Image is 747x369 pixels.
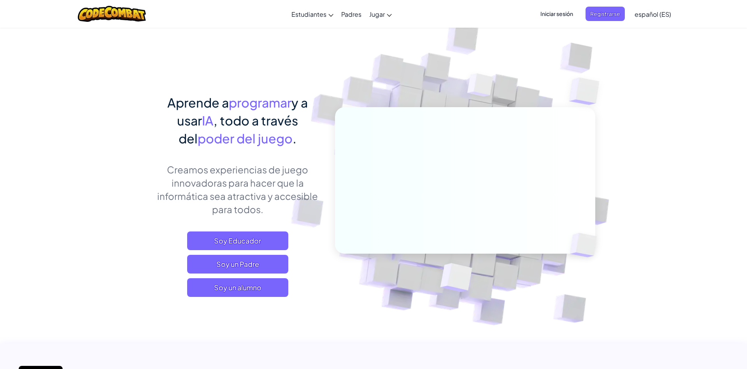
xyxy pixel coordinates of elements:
[635,10,671,18] span: español (ES)
[369,10,385,18] span: Jugar
[152,163,323,216] p: Creamos experiencias de juego innovadoras para hacer que la informática sea atractiva y accesible...
[586,7,625,21] button: Registrarse
[554,58,621,124] img: Overlap cubes
[291,10,326,18] span: Estudiantes
[631,4,675,25] a: español (ES)
[453,58,509,116] img: Overlap cubes
[187,231,288,250] a: Soy Educador
[229,95,291,110] span: programar
[78,6,146,22] img: CodeCombat logo
[421,247,491,311] img: Overlap cubes
[187,255,288,274] a: Soy un Padre
[293,131,296,146] span: .
[337,4,365,25] a: Padres
[557,217,615,274] img: Overlap cubes
[365,4,396,25] a: Jugar
[202,113,214,128] span: IA
[179,113,298,146] span: , todo a través del
[536,7,578,21] button: Iniciar sesión
[187,278,288,297] button: Soy un alumno
[198,131,293,146] span: poder del juego
[167,95,229,110] span: Aprende a
[288,4,337,25] a: Estudiantes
